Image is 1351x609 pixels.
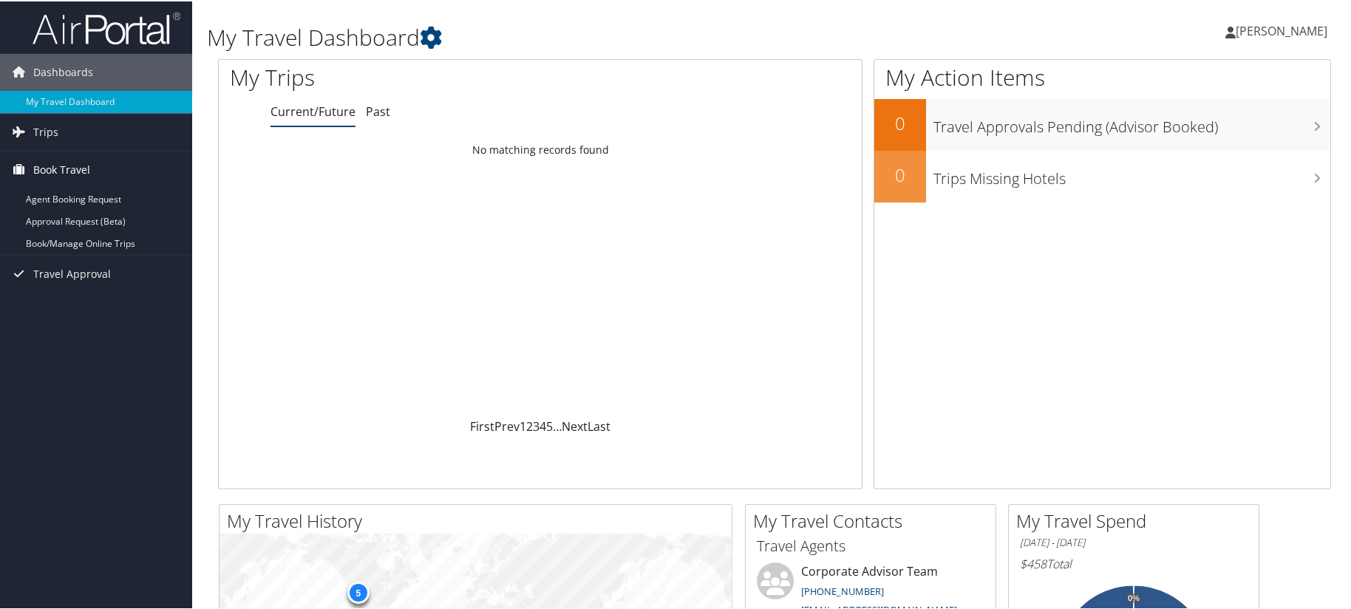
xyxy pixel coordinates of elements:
a: [PHONE_NUMBER] [801,583,884,596]
a: [PERSON_NAME] [1225,7,1342,52]
td: No matching records found [219,135,862,162]
h6: [DATE] - [DATE] [1020,534,1248,548]
span: Book Travel [33,150,90,187]
h2: My Travel Spend [1016,507,1259,532]
a: Last [588,417,610,433]
span: [PERSON_NAME] [1236,21,1327,38]
h2: My Travel History [227,507,732,532]
a: 5 [546,417,553,433]
a: First [470,417,494,433]
a: 3 [533,417,540,433]
h1: My Trips [230,61,583,92]
img: airportal-logo.png [33,10,180,44]
h2: 0 [874,109,926,135]
h1: My Travel Dashboard [207,21,964,52]
a: Current/Future [270,102,355,118]
a: 4 [540,417,546,433]
h6: Total [1020,554,1248,571]
a: 0Travel Approvals Pending (Advisor Booked) [874,98,1330,149]
tspan: 0% [1128,593,1140,602]
a: 0Trips Missing Hotels [874,149,1330,201]
h3: Trips Missing Hotels [933,160,1330,188]
span: Dashboards [33,52,93,89]
div: 5 [347,580,369,602]
a: 1 [520,417,526,433]
h2: 0 [874,161,926,186]
span: … [553,417,562,433]
span: Travel Approval [33,254,111,291]
a: Next [562,417,588,433]
h3: Travel Agents [757,534,984,555]
span: $458 [1020,554,1047,571]
h3: Travel Approvals Pending (Advisor Booked) [933,108,1330,136]
span: Trips [33,112,58,149]
h1: My Action Items [874,61,1330,92]
a: Prev [494,417,520,433]
a: Past [366,102,390,118]
h2: My Travel Contacts [753,507,996,532]
a: 2 [526,417,533,433]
